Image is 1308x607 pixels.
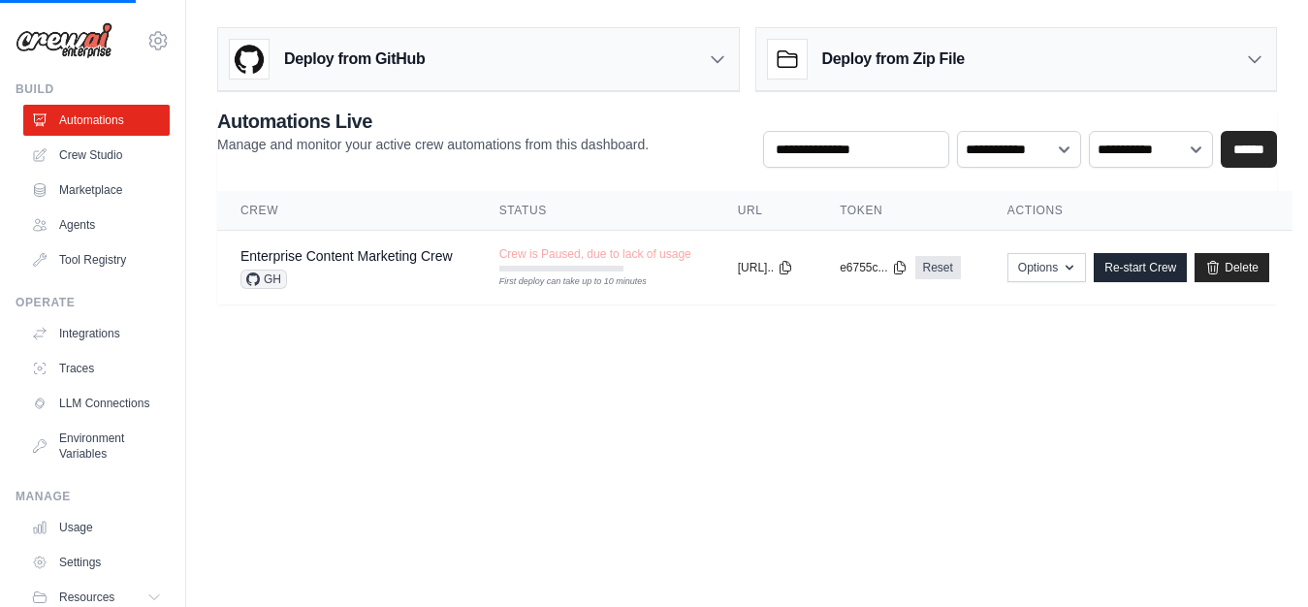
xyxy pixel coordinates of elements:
th: URL [715,191,816,231]
th: Actions [984,191,1292,231]
a: Usage [23,512,170,543]
div: Operate [16,295,170,310]
a: Re-start Crew [1094,253,1187,282]
h3: Deploy from Zip File [822,48,965,71]
div: First deploy can take up to 10 minutes [499,275,623,289]
th: Crew [217,191,476,231]
a: Agents [23,209,170,240]
a: Enterprise Content Marketing Crew [240,248,453,264]
p: Manage and monitor your active crew automations from this dashboard. [217,135,649,154]
a: LLM Connections [23,388,170,419]
a: Environment Variables [23,423,170,469]
div: Build [16,81,170,97]
a: Automations [23,105,170,136]
a: Delete [1195,253,1269,282]
iframe: Chat Widget [1211,514,1308,607]
button: e6755c... [840,260,907,275]
span: GH [240,270,287,289]
span: Crew is Paused, due to lack of usage [499,246,691,262]
a: Traces [23,353,170,384]
a: Tool Registry [23,244,170,275]
img: Logo [16,22,112,59]
a: Integrations [23,318,170,349]
h2: Automations Live [217,108,649,135]
h3: Deploy from GitHub [284,48,425,71]
a: Reset [915,256,961,279]
a: Settings [23,547,170,578]
button: Options [1007,253,1086,282]
span: Resources [59,590,114,605]
th: Token [816,191,984,231]
th: Status [476,191,715,231]
a: Crew Studio [23,140,170,171]
a: Marketplace [23,175,170,206]
div: Manage [16,489,170,504]
img: GitHub Logo [230,40,269,79]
